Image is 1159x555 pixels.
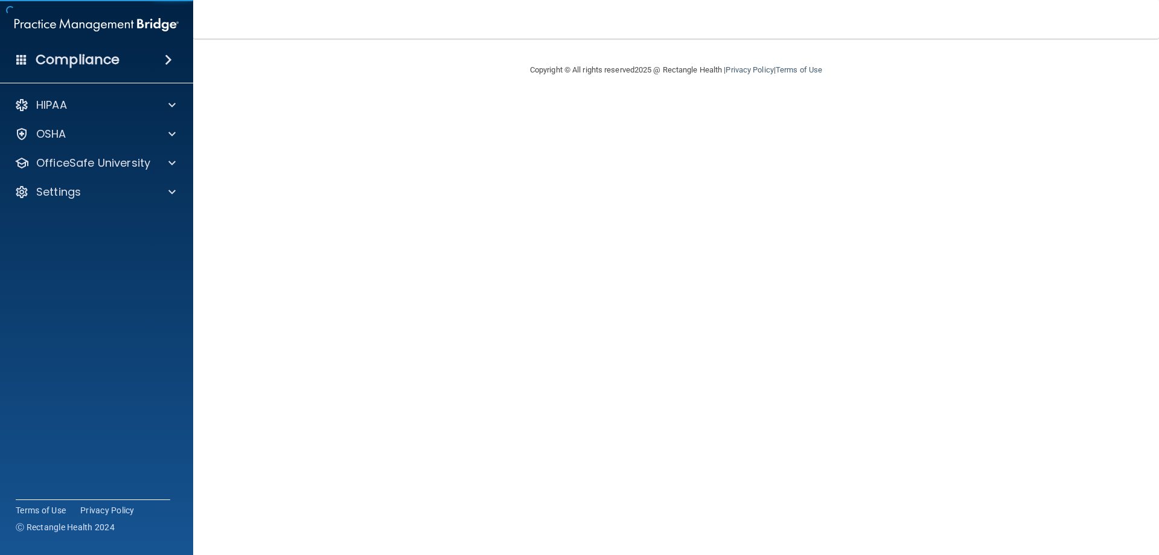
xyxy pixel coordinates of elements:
[14,98,176,112] a: HIPAA
[36,156,150,170] p: OfficeSafe University
[14,156,176,170] a: OfficeSafe University
[14,185,176,199] a: Settings
[14,127,176,141] a: OSHA
[14,13,179,37] img: PMB logo
[80,504,135,516] a: Privacy Policy
[36,51,120,68] h4: Compliance
[726,65,773,74] a: Privacy Policy
[36,127,66,141] p: OSHA
[16,521,115,533] span: Ⓒ Rectangle Health 2024
[36,185,81,199] p: Settings
[36,98,67,112] p: HIPAA
[16,504,66,516] a: Terms of Use
[776,65,822,74] a: Terms of Use
[456,51,896,89] div: Copyright © All rights reserved 2025 @ Rectangle Health | |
